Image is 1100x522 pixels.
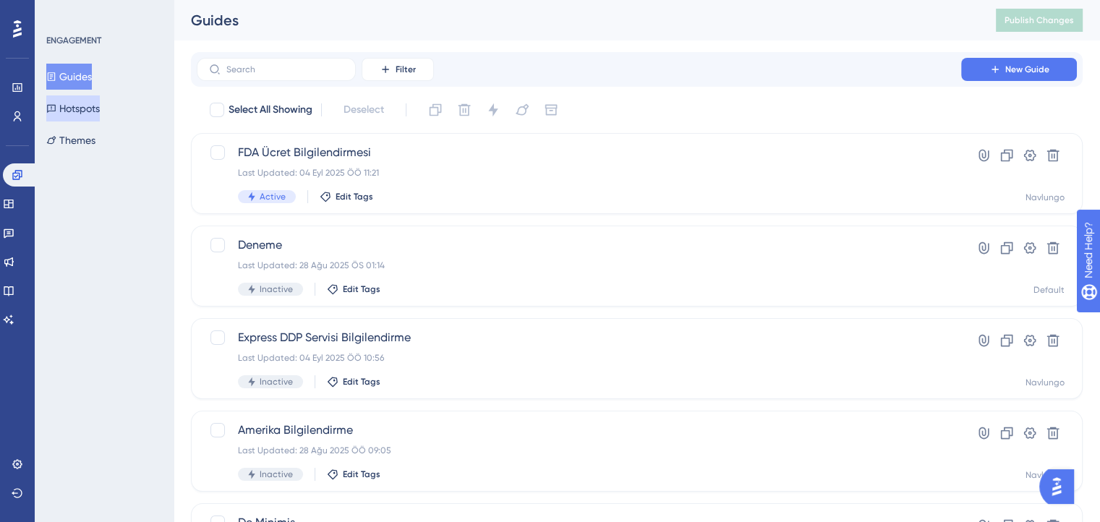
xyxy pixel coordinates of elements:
span: Select All Showing [229,101,312,119]
span: Edit Tags [336,191,373,202]
div: Navlungo [1026,469,1065,481]
div: Last Updated: 28 Ağu 2025 ÖS 01:14 [238,260,920,271]
span: Deneme [238,236,920,254]
button: Publish Changes [996,9,1083,32]
div: ENGAGEMENT [46,35,101,46]
button: Guides [46,64,92,90]
div: Last Updated: 04 Eyl 2025 ÖÖ 11:21 [238,167,920,179]
button: Themes [46,127,95,153]
iframe: UserGuiding AI Assistant Launcher [1039,465,1083,508]
span: Edit Tags [343,468,380,480]
input: Search [226,64,344,74]
button: Edit Tags [327,283,380,295]
span: Active [260,191,286,202]
button: Edit Tags [327,468,380,480]
span: Edit Tags [343,376,380,388]
span: FDA Ücret Bilgilendirmesi [238,144,920,161]
span: New Guide [1005,64,1049,75]
span: Deselect [344,101,384,119]
span: Publish Changes [1005,14,1074,26]
span: Amerika Bilgilendirme [238,422,920,439]
button: New Guide [961,58,1077,81]
button: Filter [362,58,434,81]
span: Need Help? [34,4,90,21]
div: Guides [191,10,960,30]
span: Inactive [260,376,293,388]
div: Default [1033,284,1065,296]
button: Edit Tags [327,376,380,388]
div: Navlungo [1026,377,1065,388]
button: Deselect [331,97,397,123]
button: Edit Tags [320,191,373,202]
div: Last Updated: 28 Ağu 2025 ÖÖ 09:05 [238,445,920,456]
span: Inactive [260,468,293,480]
span: Edit Tags [343,283,380,295]
div: Navlungo [1026,192,1065,203]
button: Hotspots [46,95,100,121]
span: Filter [396,64,416,75]
span: Inactive [260,283,293,295]
span: Express DDP Servisi Bilgilendirme [238,329,920,346]
div: Last Updated: 04 Eyl 2025 ÖÖ 10:56 [238,352,920,364]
